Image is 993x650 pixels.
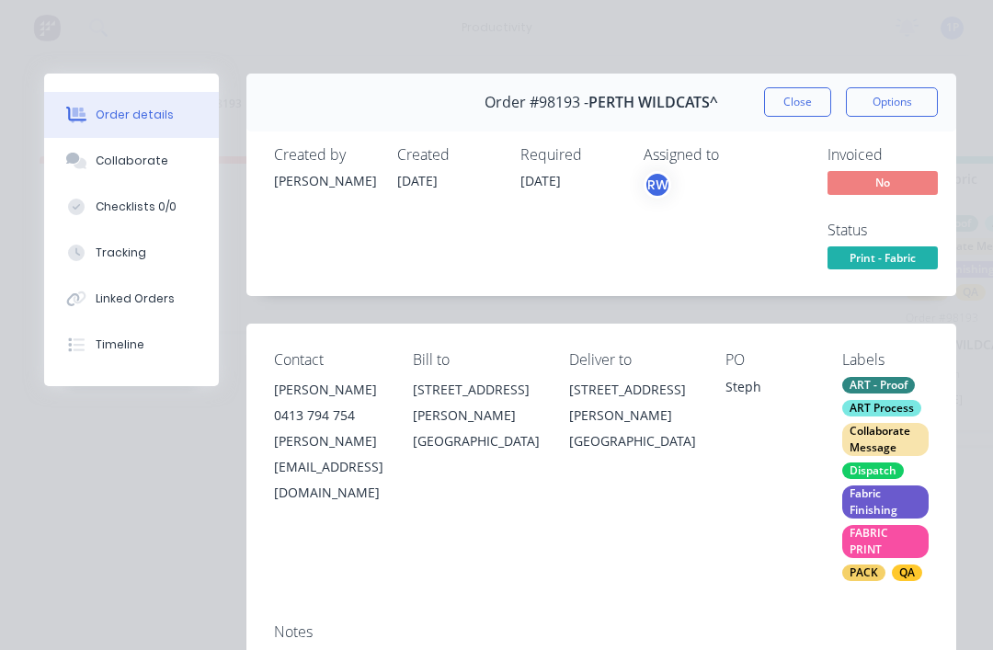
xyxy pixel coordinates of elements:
[827,171,938,194] span: No
[842,525,930,558] div: FABRIC PRINT
[96,336,144,353] div: Timeline
[397,146,498,164] div: Created
[274,171,375,190] div: [PERSON_NAME]
[44,230,219,276] button: Tracking
[96,153,168,169] div: Collaborate
[274,428,383,506] div: [PERSON_NAME][EMAIL_ADDRESS][DOMAIN_NAME]
[846,87,938,117] button: Options
[842,462,904,479] div: Dispatch
[569,377,696,428] div: [STREET_ADDRESS][PERSON_NAME]
[274,146,375,164] div: Created by
[413,428,540,454] div: [GEOGRAPHIC_DATA]
[588,94,718,111] span: PERTH WILDCATS^
[397,172,438,189] span: [DATE]
[44,322,219,368] button: Timeline
[274,403,383,428] div: 0413 794 754
[413,377,540,428] div: [STREET_ADDRESS][PERSON_NAME]
[842,564,885,581] div: PACK
[274,377,383,403] div: [PERSON_NAME]
[892,564,922,581] div: QA
[520,146,622,164] div: Required
[827,222,965,239] div: Status
[274,377,383,506] div: [PERSON_NAME]0413 794 754[PERSON_NAME][EMAIL_ADDRESS][DOMAIN_NAME]
[569,351,696,369] div: Deliver to
[842,485,930,519] div: Fabric Finishing
[44,276,219,322] button: Linked Orders
[96,199,177,215] div: Checklists 0/0
[274,623,929,641] div: Notes
[644,171,671,199] button: RW
[764,87,831,117] button: Close
[725,377,813,403] div: Steph
[827,146,965,164] div: Invoiced
[485,94,588,111] span: Order #98193 -
[842,351,930,369] div: Labels
[827,246,938,269] span: Print - Fabric
[44,92,219,138] button: Order details
[520,172,561,189] span: [DATE]
[44,138,219,184] button: Collaborate
[842,423,930,456] div: Collaborate Message
[96,107,174,123] div: Order details
[827,246,938,274] button: Print - Fabric
[413,377,540,454] div: [STREET_ADDRESS][PERSON_NAME][GEOGRAPHIC_DATA]
[569,428,696,454] div: [GEOGRAPHIC_DATA]
[842,400,921,416] div: ART Process
[96,291,175,307] div: Linked Orders
[413,351,540,369] div: Bill to
[842,377,915,393] div: ART - Proof
[44,184,219,230] button: Checklists 0/0
[96,245,146,261] div: Tracking
[725,351,813,369] div: PO
[644,146,827,164] div: Assigned to
[274,351,383,369] div: Contact
[569,377,696,454] div: [STREET_ADDRESS][PERSON_NAME][GEOGRAPHIC_DATA]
